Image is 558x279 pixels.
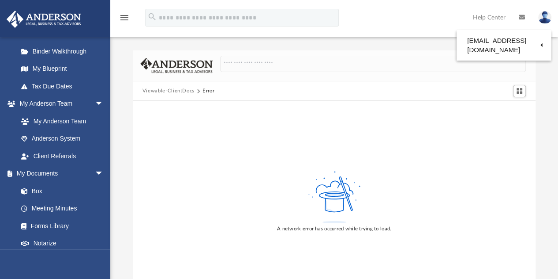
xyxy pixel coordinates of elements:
[538,11,551,24] img: User Pic
[202,87,214,95] div: Error
[4,11,84,28] img: Anderson Advisors Platinum Portal
[12,42,117,60] a: Binder Walkthrough
[6,95,112,113] a: My Anderson Teamarrow_drop_down
[12,182,108,200] a: Box
[277,225,391,233] div: A network error has occurred while trying to load.
[12,200,112,218] a: Meeting Minutes
[95,95,112,113] span: arrow_drop_down
[147,12,157,22] i: search
[12,60,112,78] a: My Blueprint
[513,85,526,97] button: Switch to Grid View
[12,77,117,95] a: Tax Due Dates
[220,56,526,73] input: Search files and folders
[457,32,551,58] a: [EMAIL_ADDRESS][DOMAIN_NAME]
[12,130,112,148] a: Anderson System
[95,165,112,183] span: arrow_drop_down
[6,165,112,183] a: My Documentsarrow_drop_down
[12,217,108,235] a: Forms Library
[142,87,195,95] button: Viewable-ClientDocs
[12,112,108,130] a: My Anderson Team
[12,147,112,165] a: Client Referrals
[119,12,130,23] i: menu
[119,17,130,23] a: menu
[12,235,112,252] a: Notarize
